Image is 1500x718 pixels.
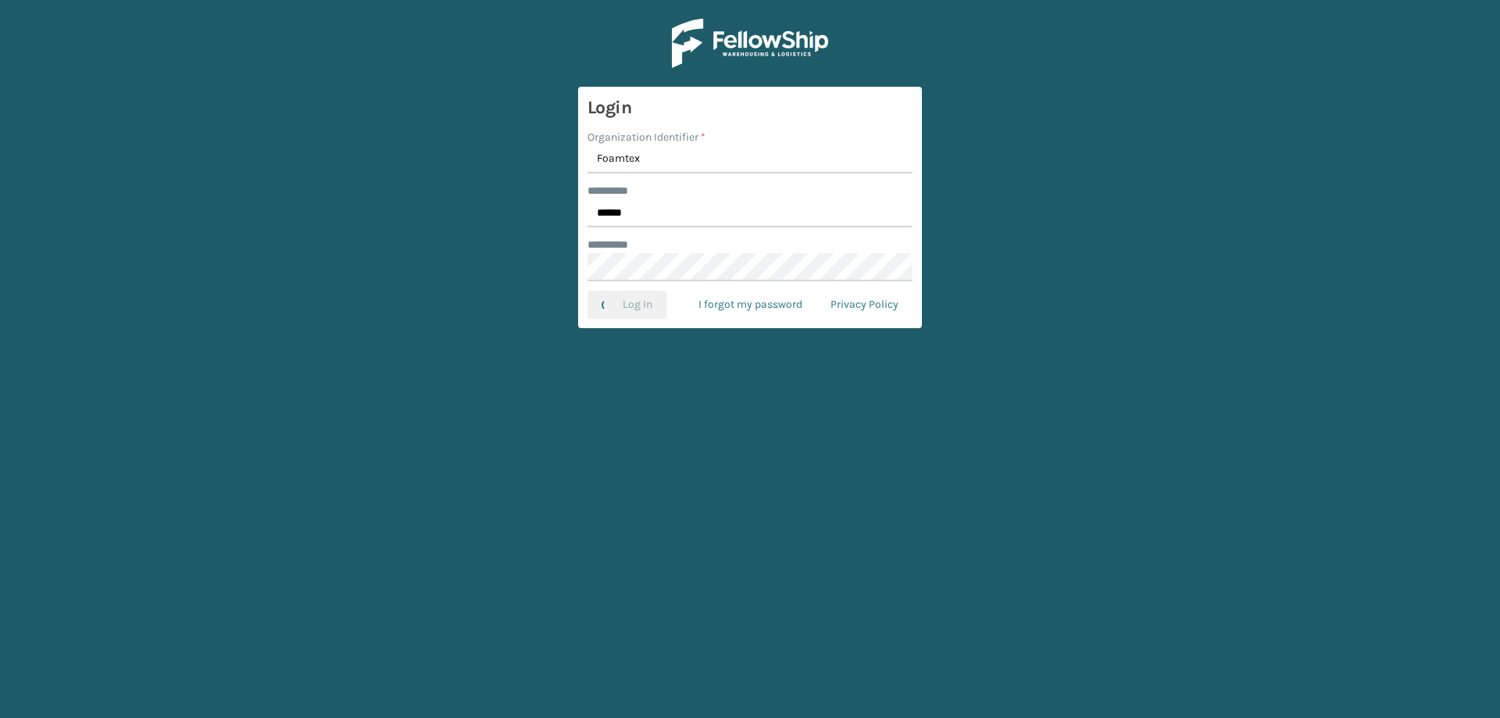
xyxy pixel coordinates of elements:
[587,96,912,120] h3: Login
[684,291,816,319] a: I forgot my password
[816,291,912,319] a: Privacy Policy
[587,291,666,319] button: Log In
[587,129,705,145] label: Organization Identifier
[672,19,828,68] img: Logo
